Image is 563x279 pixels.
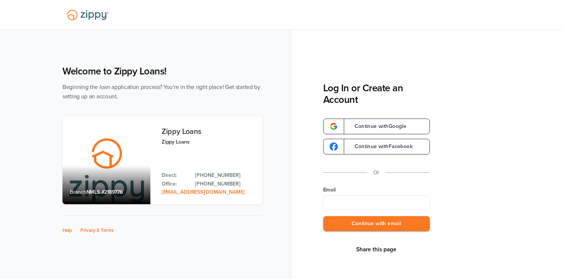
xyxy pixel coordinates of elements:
button: Continue with email [323,216,430,232]
a: Help [62,227,72,233]
button: Share This Page [354,246,399,253]
h3: Log In or Create an Account [323,82,430,105]
h3: Zippy Loans [162,128,255,136]
span: Continue with Facebook [347,144,413,149]
img: Lender Logo [62,6,113,24]
a: google-logoContinue withGoogle [323,119,430,134]
span: Branch [70,189,86,195]
span: NMLS #2189776 [86,189,123,195]
h1: Welcome to Zippy Loans! [62,65,262,77]
label: Email [323,186,430,194]
img: google-logo [330,142,338,151]
p: Or [373,168,379,177]
a: google-logoContinue withFacebook [323,139,430,154]
a: Email Address: zippyguide@zippymh.com [162,189,245,195]
p: Direct: [162,171,187,180]
p: Office: [162,180,187,188]
a: Privacy & Terms [80,227,114,233]
p: Zippy Loans [162,138,255,146]
span: Continue with Google [347,124,407,129]
a: Office Phone: 512-975-2947 [195,180,255,188]
span: Beginning the loan application process? You're in the right place! Get started by setting up an a... [62,84,260,100]
a: Direct Phone: 512-975-2947 [195,171,255,180]
img: google-logo [330,122,338,131]
input: Email Address [323,195,430,210]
